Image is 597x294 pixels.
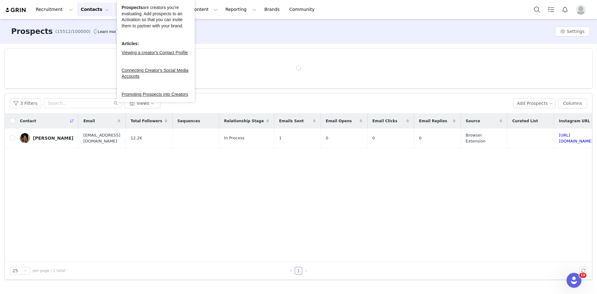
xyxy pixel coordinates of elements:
[122,92,188,97] a: Promoting Prospects into Creators
[124,98,160,108] button: Views
[55,28,91,35] span: (15512/100000)
[122,50,188,55] a: Viewing a creator's Contact Profile
[113,2,151,16] button: Messages
[122,41,139,46] b: Articles:
[295,267,302,274] a: 1
[555,26,590,36] button: Settings
[513,98,556,108] button: Add Prospects
[222,2,260,16] button: Reporting
[567,273,581,288] iframe: Intercom live chat
[33,136,73,141] div: [PERSON_NAME]
[576,5,586,15] img: placeholder-profile.jpg
[224,118,264,124] span: Relationship Stage
[12,267,18,274] div: 25
[419,118,447,124] span: Email Replies
[572,5,592,15] button: Profile
[122,5,143,10] b: Prospects
[20,133,30,143] img: 56c28286-9ed6-4753-b17a-3c1fc1490c51.jpg
[32,2,77,16] button: Recruitment
[187,2,221,16] button: Content
[10,98,41,108] button: 3 Filters
[544,2,558,16] a: Tasks
[96,29,119,35] div: Tooltip anchor
[302,267,310,274] li: Next Page
[83,118,95,124] span: Email
[279,135,282,141] span: 1
[11,26,53,37] h3: Prospects
[178,118,200,124] span: Sequences
[466,118,480,124] span: Source
[261,2,285,16] a: Brands
[77,2,113,16] button: Contacts
[289,269,293,273] i: icon: left
[326,118,352,124] span: Email Opens
[224,135,245,141] span: In Process
[83,132,120,144] span: [EMAIL_ADDRESS][DOMAIN_NAME]
[326,135,328,141] span: 0
[24,269,27,273] i: icon: down
[559,133,593,144] a: [URL][DOMAIN_NAME]
[279,118,304,124] span: Emails Sent
[122,5,190,29] div: are creators you're evaluating. Add prospects to an Activation so that you can invite them to par...
[44,98,122,108] input: Search...
[20,133,73,143] a: [PERSON_NAME]
[558,2,572,16] button: Notifications
[530,2,544,16] button: Search
[286,2,321,16] a: Community
[33,268,65,273] span: per page | 1 total
[122,68,188,79] a: Connecting Creator's Social Media Accounts
[466,132,502,144] span: Browser Extension
[20,118,36,124] span: Contact
[113,101,118,105] i: icon: search
[579,273,586,278] span: 10
[559,118,590,124] span: Instagram URL
[131,118,162,124] span: Total Followers
[512,118,538,124] span: Curated List
[304,269,308,273] i: icon: right
[419,135,422,141] span: 0
[373,118,397,124] span: Email Clicks
[373,135,375,141] span: 0
[558,98,587,108] button: Columns
[5,7,27,13] img: grin logo
[131,135,142,141] span: 12.2K
[287,267,295,274] li: Previous Page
